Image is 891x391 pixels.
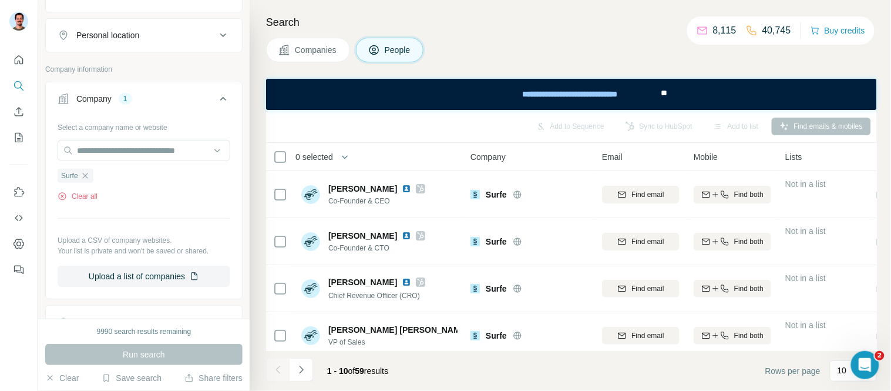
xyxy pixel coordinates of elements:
span: Chief Revenue Officer (CRO) [328,292,420,300]
span: Co-Founder & CEO [328,196,425,206]
span: Email [602,151,623,163]
img: Logo of Surfe [470,237,480,246]
span: People [385,44,412,56]
button: Find email [602,186,680,203]
button: Find email [602,233,680,250]
img: Avatar [9,12,28,31]
iframe: Banner [266,79,877,110]
div: Select a company name or website [58,118,230,133]
button: Company1 [46,85,242,118]
span: [PERSON_NAME] [PERSON_NAME] [328,324,469,336]
div: 9990 search results remaining [97,326,191,337]
button: Use Surfe on LinkedIn [9,182,28,203]
button: Enrich CSV [9,101,28,122]
span: Find both [734,189,764,200]
button: Save search [102,372,162,384]
img: Avatar [301,279,320,298]
span: Find email [631,236,664,247]
img: Avatar [301,232,320,251]
span: 2 [875,351,885,360]
button: Find email [602,327,680,345]
img: Avatar [301,185,320,204]
button: Feedback [9,259,28,280]
span: [PERSON_NAME] [328,230,397,242]
span: results [327,366,388,376]
button: Find both [694,327,771,345]
img: LinkedIn logo [402,231,411,240]
span: 1 - 10 [327,366,348,376]
span: [PERSON_NAME] [328,183,397,195]
iframe: Intercom live chat [851,351,879,379]
span: Rows per page [765,365,821,377]
img: Logo of Surfe [470,190,480,199]
span: Not in a list [785,179,826,189]
button: Quick start [9,49,28,71]
div: Company [76,93,112,105]
p: Your list is private and won't be saved or shared. [58,246,230,256]
span: Lists [785,151,802,163]
button: Dashboard [9,233,28,255]
span: Surfe [486,283,507,295]
span: Find both [734,283,764,294]
span: [PERSON_NAME] [328,276,397,288]
button: Industry [46,308,242,336]
span: Surfe [61,171,78,181]
button: Buy credits [811,22,865,39]
button: Upload a list of companies [58,266,230,287]
span: Surfe [486,189,507,200]
button: Personal location [46,21,242,49]
span: 0 selected [295,151,333,163]
button: Search [9,75,28,96]
span: Co-Founder & CTO [328,243,425,253]
button: Use Surfe API [9,208,28,229]
span: Company [470,151,506,163]
button: Navigate to next page [290,358,313,382]
img: LinkedIn logo [402,184,411,193]
img: LinkedIn logo [402,278,411,287]
button: Clear all [58,191,97,202]
span: Surfe [486,236,507,248]
div: Personal location [76,29,139,41]
h4: Search [266,14,877,31]
span: Not in a list [785,226,826,236]
span: Companies [295,44,338,56]
div: Industry [76,316,106,328]
p: Company information [45,64,243,75]
button: Clear [45,372,79,384]
span: 59 [355,366,365,376]
p: 40,745 [762,24,791,38]
p: 10 [838,365,847,376]
span: Find email [631,283,664,294]
span: VP of Sales [328,337,458,347]
img: Logo of Surfe [470,284,480,293]
span: Not in a list [785,273,826,283]
button: Find both [694,280,771,298]
img: Logo of Surfe [470,331,480,340]
span: of [348,366,355,376]
p: Upload a CSV of company websites. [58,235,230,246]
span: Not in a list [785,320,826,330]
button: My lists [9,127,28,148]
img: Avatar [301,326,320,345]
button: Share filters [184,372,243,384]
button: Find email [602,280,680,298]
span: Find email [631,330,664,341]
span: Find both [734,236,764,247]
span: Find email [631,189,664,200]
button: Find both [694,186,771,203]
div: 1 [119,93,132,104]
span: Find both [734,330,764,341]
p: 8,115 [713,24,737,38]
span: Surfe [486,330,507,342]
span: Mobile [694,151,718,163]
button: Find both [694,233,771,250]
